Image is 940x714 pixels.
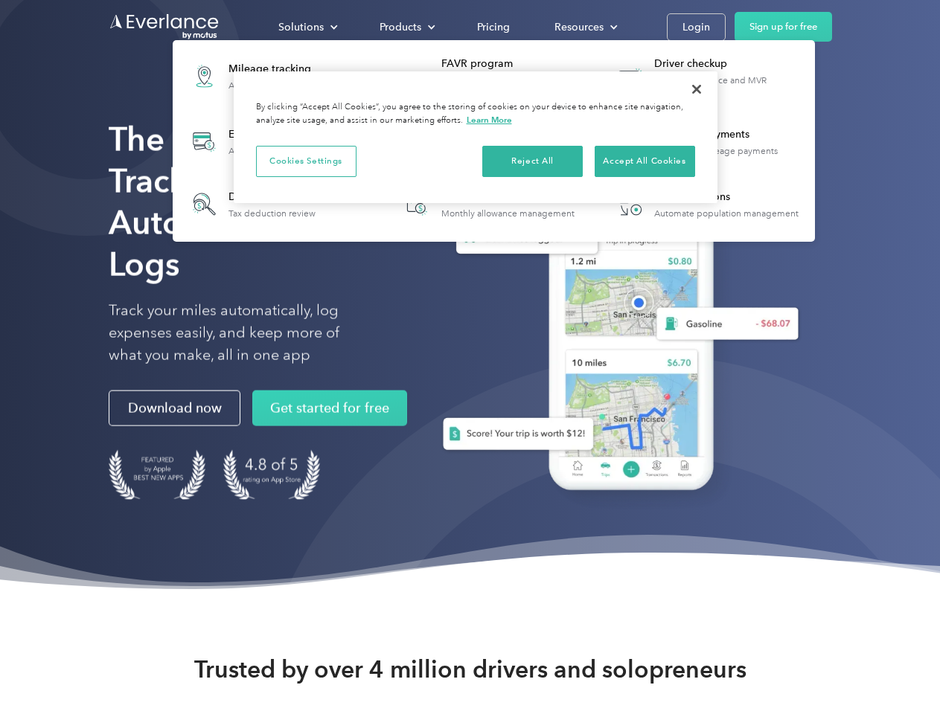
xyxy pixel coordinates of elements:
nav: Products [173,40,815,242]
div: Tax deduction review [228,208,316,219]
div: Solutions [278,18,324,36]
div: License, insurance and MVR verification [654,75,807,96]
div: Privacy [234,71,717,203]
a: Deduction finderTax deduction review [180,180,323,228]
div: By clicking “Accept All Cookies”, you agree to the storing of cookies on your device to enhance s... [256,101,695,127]
div: Driver checkup [654,57,807,71]
a: Login [667,13,726,41]
div: HR Integrations [654,190,799,205]
div: Monthly allowance management [441,208,575,219]
div: FAVR program [441,57,594,71]
a: Go to homepage [109,13,220,41]
div: Automate population management [654,208,799,219]
a: Pricing [462,14,525,40]
div: Solutions [263,14,350,40]
div: Products [380,18,421,36]
div: Automatic mileage logs [228,80,325,91]
div: Mileage tracking [228,62,325,77]
img: Everlance, mileage tracker app, expense tracking app [419,141,810,512]
a: Mileage trackingAutomatic mileage logs [180,49,333,103]
p: Track your miles automatically, log expenses easily, and keep more of what you make, all in one app [109,300,374,367]
div: Resources [554,18,604,36]
button: Reject All [482,146,583,177]
button: Cookies Settings [256,146,357,177]
a: Get started for free [252,390,407,426]
a: Sign up for free [735,12,832,42]
a: Expense trackingAutomatic transaction logs [180,115,343,169]
div: Cookie banner [234,71,717,203]
div: Expense tracking [228,127,336,142]
a: Download now [109,390,240,426]
a: HR IntegrationsAutomate population management [606,180,806,228]
div: Resources [540,14,630,40]
div: Products [365,14,447,40]
a: Accountable planMonthly allowance management [393,180,582,228]
img: 4.9 out of 5 stars on the app store [223,450,320,500]
div: Deduction finder [228,190,316,205]
a: More information about your privacy, opens in a new tab [467,115,512,125]
a: Driver checkupLicense, insurance and MVR verification [606,49,808,103]
img: Badge for Featured by Apple Best New Apps [109,450,205,500]
div: Login [682,18,710,36]
button: Accept All Cookies [595,146,695,177]
a: FAVR programFixed & Variable Rate reimbursement design & management [393,49,595,103]
div: Automatic transaction logs [228,146,336,156]
div: Pricing [477,18,510,36]
strong: Trusted by over 4 million drivers and solopreneurs [194,654,746,684]
button: Close [680,73,713,106]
